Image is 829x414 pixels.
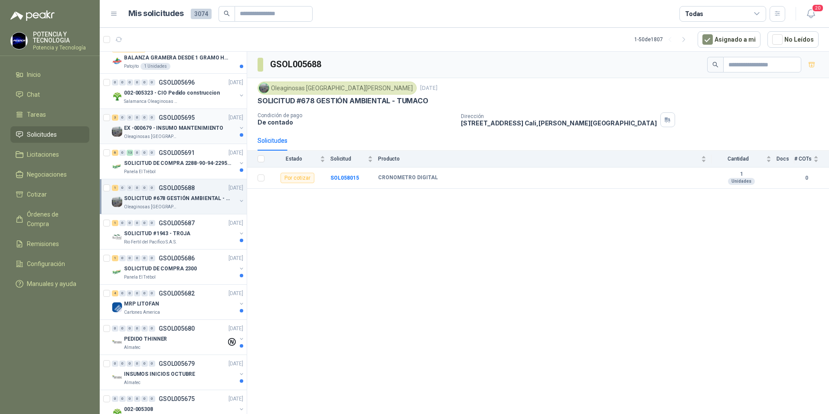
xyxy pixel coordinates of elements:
th: Docs [777,151,794,168]
p: SOLICITUD DE COMPRA 2300 [124,265,197,273]
p: 002-005323 - CIO Pedido construccion [124,89,220,97]
div: 0 [134,361,140,367]
span: search [712,62,718,68]
div: 0 [134,396,140,402]
p: 002-005308 [124,405,153,414]
p: Dirección [461,113,657,119]
img: Company Logo [259,83,269,93]
div: 0 [127,115,133,121]
div: 0 [119,185,126,191]
div: 0 [127,290,133,296]
span: Remisiones [27,239,59,249]
div: 0 [141,396,148,402]
div: 0 [141,79,148,85]
div: 0 [134,325,140,332]
div: 0 [141,115,148,121]
p: GSOL005688 [159,185,195,191]
div: 0 [141,361,148,367]
div: 0 [112,396,118,402]
p: GSOL005687 [159,220,195,226]
div: 0 [119,150,126,156]
p: GSOL005691 [159,150,195,156]
div: 0 [119,396,126,402]
a: 1 0 0 0 0 0 GSOL005688[DATE] Company LogoSOLICITUD #678 GESTIÓN AMBIENTAL - TUMACOOleaginosas [GE... [112,183,245,210]
h3: GSOL005688 [270,58,323,71]
div: 0 [119,255,126,261]
div: 0 [134,255,140,261]
div: 0 [119,290,126,296]
div: 4 [112,290,118,296]
span: search [224,10,230,16]
p: Condición de pago [258,112,454,118]
b: 0 [794,174,819,182]
p: Rio Fertil del Pacífico S.A.S. [124,239,177,246]
a: 3 0 0 0 0 0 GSOL005695[DATE] Company LogoEX -000679 - INSUMO MANTENIMIENTOOleaginosas [GEOGRAPHIC... [112,112,245,140]
div: 0 [119,79,126,85]
div: 13 [127,150,133,156]
img: Company Logo [112,126,122,137]
span: Producto [378,156,699,162]
a: Tareas [10,106,89,123]
p: GSOL005680 [159,325,195,332]
div: 0 [127,79,133,85]
div: 6 [112,150,118,156]
p: GSOL005679 [159,361,195,367]
th: Solicitud [330,151,378,168]
div: 1 [112,185,118,191]
div: 0 [127,220,133,226]
img: Company Logo [112,267,122,277]
div: 0 [134,185,140,191]
img: Company Logo [112,372,122,383]
p: BALANZA GRAMERA DESDE 1 GRAMO HASTA 5 GRAMOS [124,54,232,62]
div: 0 [119,115,126,121]
a: Solicitudes [10,126,89,143]
img: Company Logo [112,91,122,102]
a: Licitaciones [10,146,89,163]
button: Asignado a mi [698,31,760,48]
a: Negociaciones [10,166,89,183]
div: 0 [141,150,148,156]
div: 0 [141,220,148,226]
a: Remisiones [10,236,89,252]
button: 20 [803,6,819,22]
div: 0 [119,220,126,226]
div: 0 [149,290,155,296]
th: Estado [270,151,330,168]
a: Por cotizarSOL058202[DATE] Company LogoBALANZA GRAMERA DESDE 1 GRAMO HASTA 5 GRAMOSPatojito1 Unid... [100,39,247,74]
span: Solicitudes [27,130,57,139]
div: 1 [112,255,118,261]
p: Salamanca Oleaginosas SAS [124,98,179,105]
a: 0 0 0 0 0 0 GSOL005679[DATE] Company LogoINSUMOS INICIOS OCTUBREAlmatec [112,358,245,386]
b: SOL058015 [330,175,359,181]
p: GSOL005695 [159,115,195,121]
div: Oleaginosas [GEOGRAPHIC_DATA][PERSON_NAME] [258,82,417,95]
div: 1 Unidades [140,63,170,70]
p: SOLICITUD DE COMPRA 2288-90-94-2295-96-2301-02-04 [124,159,232,168]
span: 3074 [191,9,212,19]
p: [DATE] [420,84,437,92]
p: [DATE] [228,219,243,227]
th: Producto [378,151,712,168]
span: Inicio [27,70,41,79]
a: Manuales y ayuda [10,276,89,292]
img: Company Logo [112,56,122,66]
div: Todas [685,9,703,19]
span: Chat [27,90,40,99]
img: Company Logo [11,33,27,49]
p: [DATE] [228,114,243,122]
div: 0 [149,79,155,85]
p: Almatec [124,344,140,351]
a: Configuración [10,256,89,272]
p: [STREET_ADDRESS] Cali , [PERSON_NAME][GEOGRAPHIC_DATA] [461,119,657,127]
p: [DATE] [228,254,243,263]
p: POTENCIA Y TECNOLOGIA [33,31,89,43]
p: GSOL005686 [159,255,195,261]
div: 0 [119,361,126,367]
p: Almatec [124,379,140,386]
div: 0 [149,220,155,226]
img: Logo peakr [10,10,55,21]
p: Panela El Trébol [124,168,156,175]
p: PEDIDO THINNER [124,335,167,343]
a: 0 0 0 0 0 0 GSOL005680[DATE] Company LogoPEDIDO THINNERAlmatec [112,323,245,351]
div: 0 [112,325,118,332]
